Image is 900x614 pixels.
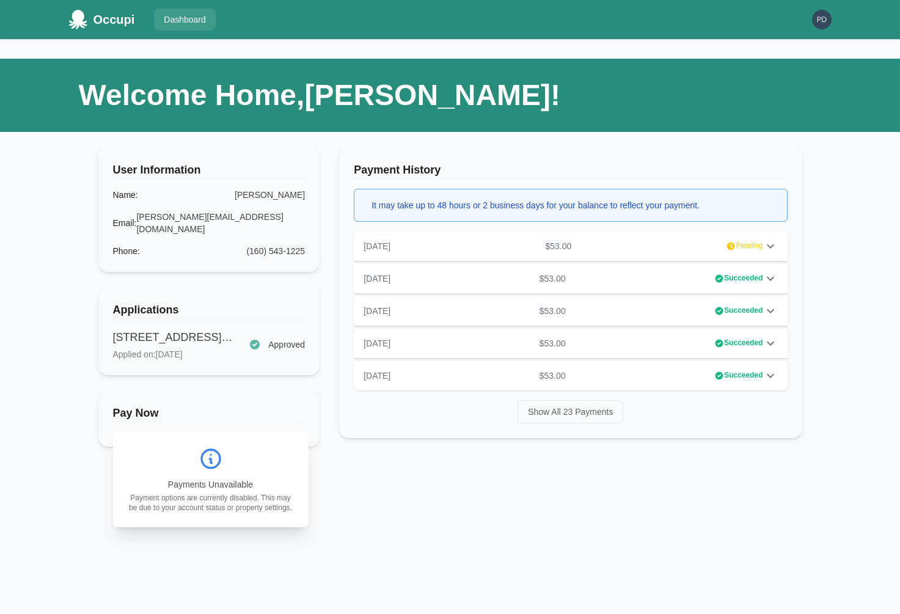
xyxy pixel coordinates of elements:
h1: Welcome Home, [PERSON_NAME] ! [79,78,561,112]
p: Dashboard [164,13,206,26]
h3: Applications [113,301,305,319]
div: It may take up to 48 hours or 2 business days for your balance to reflect your payment. [371,199,700,211]
div: Occupi [93,10,135,29]
div: [DATE]$53.00Succeeded [354,361,787,390]
span: Approved [268,338,305,351]
div: Name : [113,189,138,201]
p: Payments Unavailable [128,478,294,491]
p: [DATE] [364,305,390,317]
p: [DATE] [364,370,390,382]
p: $53.00 [535,337,571,349]
p: [STREET_ADDRESS][PERSON_NAME] [113,329,235,346]
div: [PERSON_NAME][EMAIL_ADDRESS][DOMAIN_NAME] [136,211,305,235]
div: [DATE]$53.00Succeeded [354,296,787,326]
span: Succeeded [724,337,763,349]
p: $53.00 [535,272,571,285]
div: (160) 543-1225 [246,245,305,257]
div: [DATE]$53.00Succeeded [354,329,787,358]
span: Succeeded [724,305,763,317]
a: Dashboard [154,9,216,31]
img: d1218e091065128e5c92f6d618d6b635 [812,10,832,29]
span: Succeeded [724,272,763,285]
span: Pending [736,240,763,252]
p: [DATE] [364,272,390,285]
p: $53.00 [535,305,571,317]
h3: User Information [113,161,305,179]
p: $53.00 [535,370,571,382]
p: $53.00 [540,240,576,252]
p: Payment options are currently disabled. This may be due to your account status or property settings. [128,493,294,513]
h3: Payment History [354,161,787,179]
p: Applied on: [DATE] [113,348,235,360]
div: Email : [113,217,137,229]
button: Show All 23 Payments [518,400,623,423]
div: [PERSON_NAME] [235,189,305,201]
p: [DATE] [364,337,390,349]
p: [DATE] [364,240,390,252]
span: Succeeded [724,370,763,382]
div: [DATE]$53.00Pending [354,232,787,261]
h3: Pay Now [113,404,305,422]
div: Phone : [113,245,140,257]
div: [DATE]$53.00Succeeded [354,264,787,293]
